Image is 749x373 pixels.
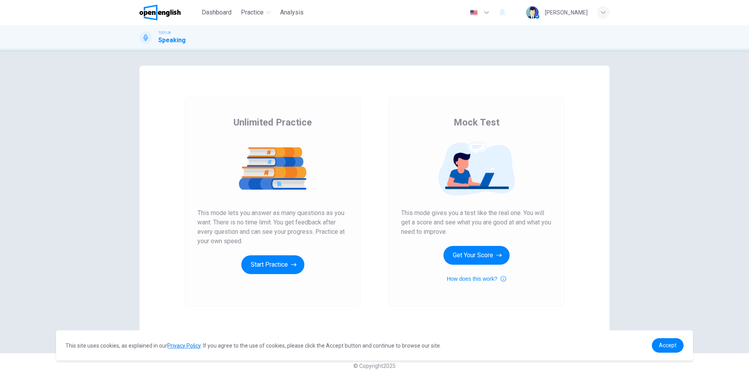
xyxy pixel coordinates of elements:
h1: Speaking [158,36,186,45]
span: Dashboard [202,8,232,17]
span: Mock Test [454,116,499,129]
span: Accept [659,342,677,348]
img: en [469,10,479,16]
button: Analysis [277,5,307,20]
button: Get Your Score [443,246,510,265]
img: OpenEnglish logo [139,5,181,20]
div: cookieconsent [56,330,693,360]
a: OpenEnglish logo [139,5,199,20]
button: How does this work? [447,274,506,283]
a: Privacy Policy [167,343,201,349]
span: © Copyright 2025 [353,363,396,369]
a: dismiss cookie message [652,338,684,353]
span: Analysis [280,8,304,17]
span: This site uses cookies, as explained in our . If you agree to the use of cookies, please click th... [65,343,441,349]
span: This mode lets you answer as many questions as you want. There is no time limit. You get feedback... [197,208,348,246]
span: This mode gives you a test like the real one. You will get a score and see what you are good at a... [401,208,552,237]
div: [PERSON_NAME] [545,8,588,17]
button: Dashboard [199,5,235,20]
img: Profile picture [526,6,539,19]
button: Start Practice [241,255,304,274]
span: TOEFL® [158,30,171,36]
button: Practice [238,5,274,20]
span: Unlimited Practice [233,116,312,129]
span: Practice [241,8,264,17]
